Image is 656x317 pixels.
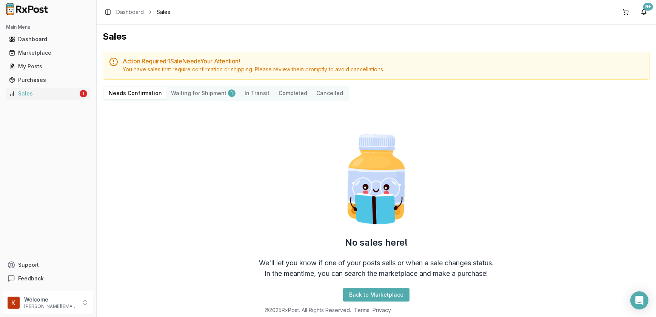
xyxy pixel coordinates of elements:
h1: Sales [103,31,650,43]
p: Welcome [24,296,77,303]
h2: No sales here! [345,237,408,249]
button: Purchases [3,74,93,86]
div: Dashboard [9,35,87,43]
button: Waiting for Shipment [166,87,240,99]
div: In the meantime, you can search the marketplace and make a purchase! [265,268,488,279]
nav: breadcrumb [116,8,170,16]
a: Terms [354,307,370,313]
button: Completed [274,87,312,99]
div: Sales [9,90,78,97]
a: My Posts [6,60,90,73]
img: User avatar [8,297,20,309]
p: [PERSON_NAME][EMAIL_ADDRESS][DOMAIN_NAME] [24,303,77,309]
h2: Main Menu [6,24,90,30]
button: Back to Marketplace [343,288,410,302]
div: You have sales that require confirmation or shipping. Please review them promptly to avoid cancel... [123,66,644,73]
span: Sales [157,8,170,16]
div: 1 [80,90,87,97]
div: 9+ [643,3,653,11]
div: 1 [228,89,236,97]
div: We'll let you know if one of your posts sells or when a sale changes status. [259,258,494,268]
img: Smart Pill Bottle [328,131,425,228]
a: Sales1 [6,87,90,100]
div: Marketplace [9,49,87,57]
button: Sales1 [3,88,93,100]
div: Open Intercom Messenger [630,291,648,309]
button: Feedback [3,272,93,285]
button: Marketplace [3,47,93,59]
div: Purchases [9,76,87,84]
button: My Posts [3,60,93,72]
button: Dashboard [3,33,93,45]
button: Cancelled [312,87,348,99]
span: Feedback [18,275,44,282]
button: Needs Confirmation [104,87,166,99]
a: Dashboard [6,32,90,46]
a: Privacy [373,307,391,313]
img: RxPost Logo [3,3,51,15]
button: 9+ [638,6,650,18]
h5: Action Required: 1 Sale Need s Your Attention! [123,58,644,64]
button: In Transit [240,87,274,99]
a: Dashboard [116,8,144,16]
div: My Posts [9,63,87,70]
a: Marketplace [6,46,90,60]
a: Purchases [6,73,90,87]
button: Support [3,258,93,272]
